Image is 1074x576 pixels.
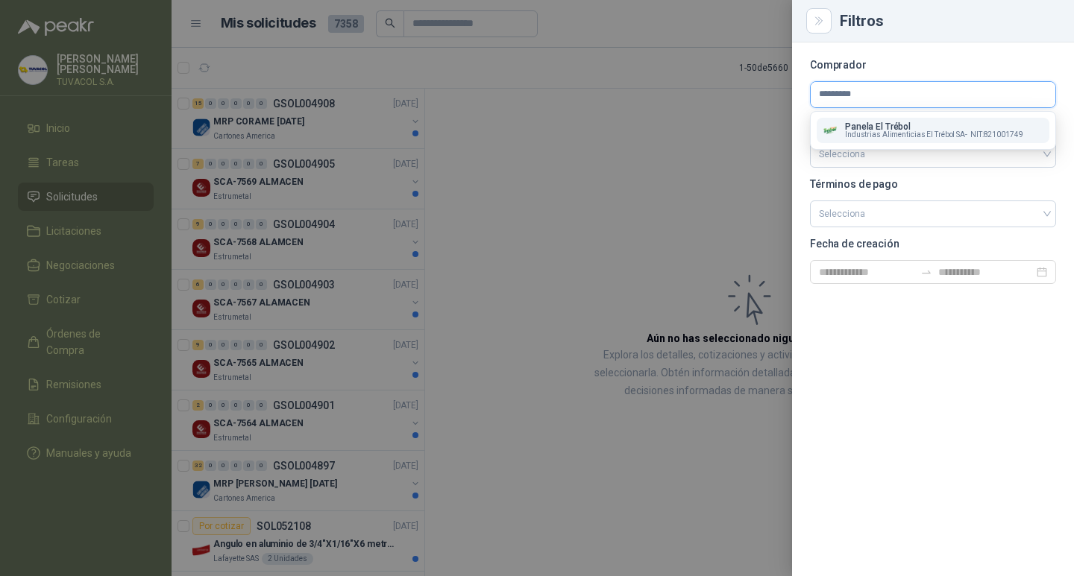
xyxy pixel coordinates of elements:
img: Company Logo [823,122,839,139]
p: Panela El Trébol [845,122,1023,131]
button: Close [810,12,828,30]
div: Filtros [840,13,1056,28]
span: swap-right [920,266,932,278]
span: NIT : 821001749 [970,131,1023,139]
button: Company LogoPanela El TrébolIndustrias Alimenticias El Trébol SA-NIT:821001749 [817,118,1049,143]
p: Fecha de creación [810,239,1056,248]
span: to [920,266,932,278]
p: Comprador [810,60,1056,69]
p: Términos de pago [810,180,1056,189]
span: Industrias Alimenticias El Trébol SA - [845,131,967,139]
